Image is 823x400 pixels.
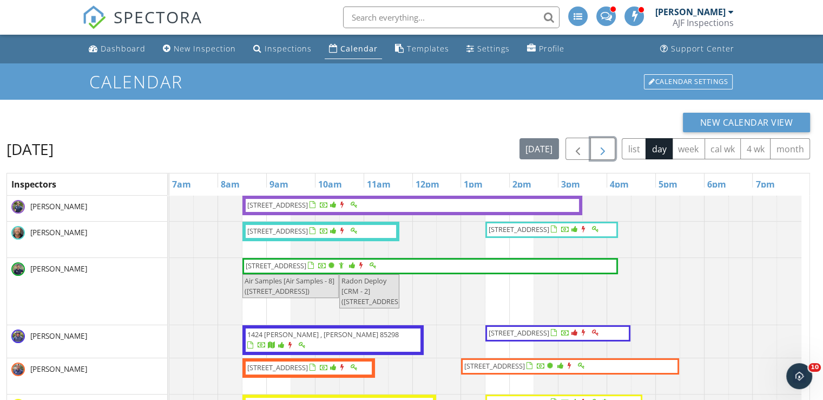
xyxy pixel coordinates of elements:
span: 10 [808,363,821,372]
a: 8am [218,176,242,193]
img: image20230130174929b77b8c09.jpeg [11,262,25,276]
span: [PERSON_NAME] [28,364,89,375]
div: Templates [407,43,449,54]
button: list [622,138,646,159]
div: Calendar Settings [644,74,733,89]
a: 7am [169,176,194,193]
span: [STREET_ADDRESS] [464,361,525,371]
span: 1424 [PERSON_NAME] , [PERSON_NAME] 85298 [247,330,399,339]
img: kurtis_n.jpg [11,226,25,240]
a: 7pm [753,176,777,193]
span: Inspectors [11,178,56,190]
span: [STREET_ADDRESS] [489,328,549,338]
span: Radon Deploy [CRM - 2] ([STREET_ADDRESS]) [341,276,406,306]
a: 4pm [607,176,631,193]
span: [STREET_ADDRESS] [247,200,308,210]
div: AJF Inspections [673,17,734,28]
h1: Calendar [89,72,734,91]
button: week [672,138,705,159]
span: [PERSON_NAME] [28,263,89,274]
input: Search everything... [343,7,559,28]
a: New Inspection [159,39,240,59]
button: Next day [590,138,616,160]
div: Support Center [671,43,734,54]
div: Inspections [265,43,312,54]
span: Air Samples [Air Samples - 8] ([STREET_ADDRESS]) [245,276,334,296]
a: SPECTORA [82,15,202,37]
a: 10am [315,176,345,193]
a: Inspections [249,39,316,59]
a: 5pm [656,176,680,193]
a: Profile [523,39,569,59]
button: 4 wk [740,138,771,159]
img: tyler.jpg [11,330,25,343]
div: Dashboard [101,43,146,54]
button: month [770,138,810,159]
a: Calendar [325,39,382,59]
div: New Inspection [174,43,236,54]
a: 12pm [413,176,442,193]
a: Calendar Settings [643,73,734,91]
span: [PERSON_NAME] [28,331,89,341]
a: 6pm [705,176,729,193]
a: 1pm [461,176,485,193]
iframe: Intercom live chat [786,363,812,389]
span: [STREET_ADDRESS] [247,363,308,372]
h2: [DATE] [6,138,54,160]
span: [STREET_ADDRESS] [246,261,306,270]
a: 9am [267,176,291,193]
a: Templates [391,39,453,59]
button: New Calendar View [683,113,811,132]
button: day [646,138,673,159]
span: [PERSON_NAME] [28,227,89,238]
span: [STREET_ADDRESS] [489,224,549,234]
span: [PERSON_NAME] [28,201,89,212]
a: Support Center [656,39,739,59]
button: Previous day [565,138,591,160]
a: Settings [462,39,514,59]
div: Profile [539,43,564,54]
div: Settings [477,43,510,54]
a: 11am [364,176,393,193]
button: [DATE] [519,138,559,159]
div: Calendar [340,43,378,54]
span: SPECTORA [114,5,202,28]
a: 3pm [558,176,583,193]
div: [PERSON_NAME] [655,7,726,17]
a: Dashboard [84,39,150,59]
img: d68edfb263f546258320798d8f4d03b5_l0_0011_13_2023__3_32_02_pm.jpg [11,200,25,214]
button: cal wk [705,138,741,159]
a: 2pm [510,176,534,193]
span: [STREET_ADDRESS] [247,226,308,236]
img: image202303202148199b2a6088.jpeg [11,363,25,376]
img: The Best Home Inspection Software - Spectora [82,5,106,29]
